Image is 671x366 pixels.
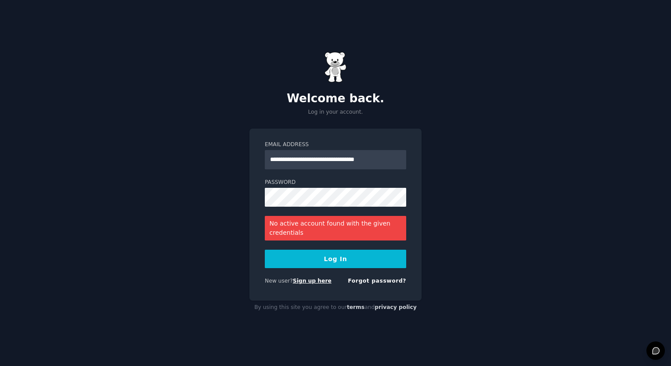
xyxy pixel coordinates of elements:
[265,278,293,284] span: New user?
[347,304,364,310] a: terms
[249,92,422,106] h2: Welcome back.
[249,108,422,116] p: Log in your account.
[325,52,346,83] img: Gummy Bear
[375,304,417,310] a: privacy policy
[265,250,406,268] button: Log In
[249,301,422,315] div: By using this site you agree to our and
[265,141,406,149] label: Email Address
[265,179,406,187] label: Password
[293,278,332,284] a: Sign up here
[348,278,406,284] a: Forgot password?
[265,216,406,240] div: No active account found with the given credentials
